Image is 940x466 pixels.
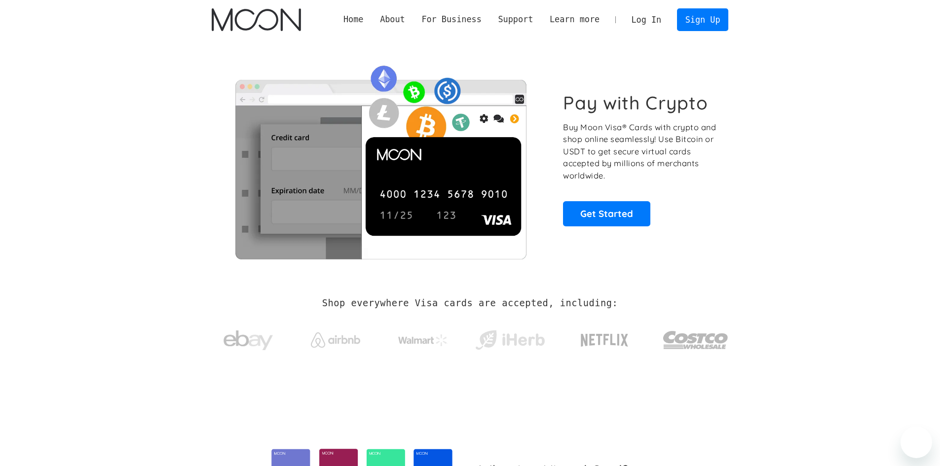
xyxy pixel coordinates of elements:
a: home [212,8,301,31]
h2: Shop everywhere Visa cards are accepted, including: [322,298,618,309]
a: Walmart [386,324,459,351]
img: Netflix [580,328,629,353]
a: ebay [212,315,285,361]
p: Buy Moon Visa® Cards with crypto and shop online seamlessly! Use Bitcoin or USDT to get secure vi... [563,121,717,182]
div: Learn more [550,13,600,26]
img: Moon Logo [212,8,301,31]
a: Home [335,13,372,26]
a: Netflix [561,318,649,358]
a: Costco [663,312,729,363]
h1: Pay with Crypto [563,92,708,114]
img: iHerb [473,327,547,353]
a: Airbnb [299,323,372,353]
div: About [372,13,413,26]
div: Learn more [541,13,608,26]
img: Costco [663,322,729,358]
div: About [380,13,405,26]
img: Moon Cards let you spend your crypto anywhere Visa is accepted. [212,59,550,259]
div: For Business [414,13,490,26]
img: Airbnb [311,332,360,348]
a: iHerb [473,318,547,358]
div: For Business [421,13,481,26]
img: ebay [224,325,273,356]
div: Support [498,13,533,26]
img: Walmart [398,334,448,346]
iframe: Nút để khởi chạy cửa sổ nhắn tin [901,427,932,458]
a: Sign Up [677,8,728,31]
a: Get Started [563,201,650,226]
a: Log In [623,9,670,31]
div: Support [490,13,541,26]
